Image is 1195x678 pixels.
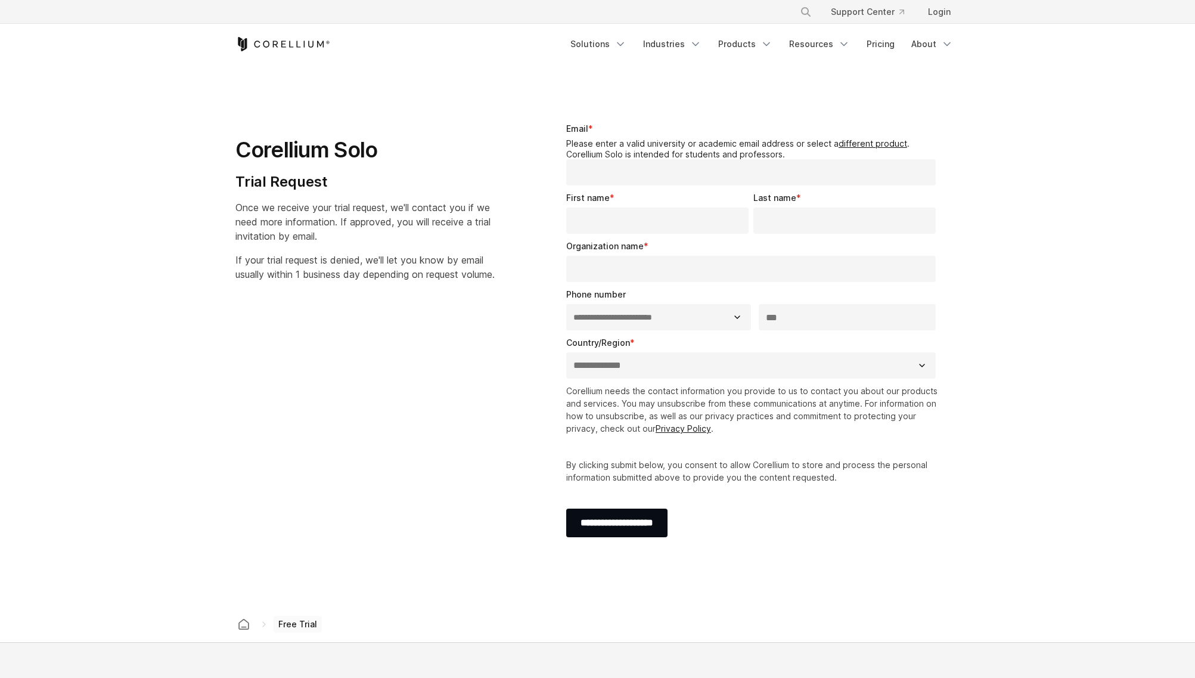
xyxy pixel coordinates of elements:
a: Products [711,33,780,55]
a: Privacy Policy [656,423,711,434]
div: Navigation Menu [563,33,960,55]
span: Last name [753,193,796,203]
a: Resources [782,33,857,55]
span: If your trial request is denied, we'll let you know by email usually within 1 business day depend... [235,254,495,280]
a: different product [839,138,907,148]
h4: Trial Request [235,173,495,191]
p: By clicking submit below, you consent to allow Corellium to store and process the personal inform... [566,459,941,484]
a: Corellium Home [235,37,330,51]
span: Free Trial [274,616,322,633]
legend: Please enter a valid university or academic email address or select a . Corellium Solo is intende... [566,138,941,159]
a: Solutions [563,33,634,55]
span: First name [566,193,610,203]
a: Corellium home [233,616,254,633]
h1: Corellium Solo [235,137,495,163]
p: Corellium needs the contact information you provide to us to contact you about our products and s... [566,385,941,435]
a: Login [918,1,960,23]
span: Email [566,123,588,134]
span: Country/Region [566,338,630,348]
span: Phone number [566,289,626,299]
a: Support Center [821,1,914,23]
a: Pricing [859,33,902,55]
button: Search [795,1,817,23]
a: About [904,33,960,55]
div: Navigation Menu [786,1,960,23]
span: Once we receive your trial request, we'll contact you if we need more information. If approved, y... [235,202,491,242]
span: Organization name [566,241,644,251]
a: Industries [636,33,709,55]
